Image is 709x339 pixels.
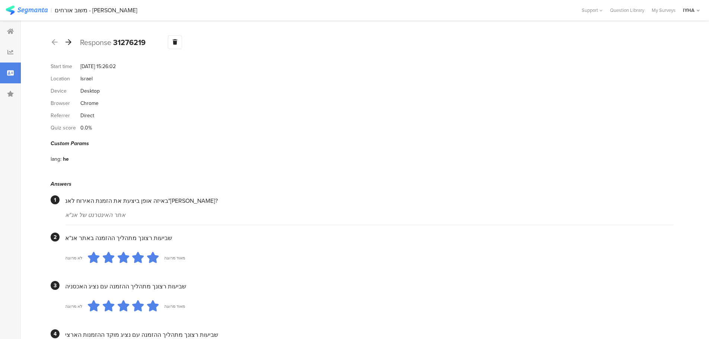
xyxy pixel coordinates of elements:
[606,7,648,14] a: Question Library
[65,196,674,205] div: באיזה אופן ביצעת את הזמנת האירוח לאנ"[PERSON_NAME]?
[80,87,100,95] div: Desktop
[51,281,60,290] div: 3
[6,6,48,15] img: segmanta logo
[63,155,69,163] div: he
[582,4,603,16] div: Support
[51,124,80,132] div: Quiz score
[164,255,185,261] div: מאוד מרוצה
[80,63,116,70] div: [DATE] 15:26:02
[113,37,146,48] b: 31276219
[65,234,674,242] div: שביעות רצונך מתהליך ההזמנה באתר אנ"א
[51,75,80,83] div: Location
[80,99,99,107] div: Chrome
[80,37,111,48] span: Response
[55,7,137,14] div: משוב אורחים - [PERSON_NAME]
[51,195,60,204] div: 1
[65,330,674,339] div: שביעות רצונך מתהליך ההזמנה עם נציג מוקד ההזמנות הארצי
[51,87,80,95] div: Device
[65,211,674,219] div: אתר האינטרנט של אנ"א
[65,282,674,291] div: שביעות רצונך מתהליך ההזמנה עם נציג האכסניה
[65,255,82,261] div: לא מרוצה
[80,124,92,132] div: 0.0%
[51,99,80,107] div: Browser
[648,7,679,14] a: My Surveys
[683,7,694,14] div: IYHA
[51,112,80,119] div: Referrer
[51,329,60,338] div: 4
[51,140,674,147] div: Custom Params
[51,155,63,163] div: lang:
[80,112,94,119] div: Direct
[164,303,185,309] div: מאוד מרוצה
[51,63,80,70] div: Start time
[65,303,82,309] div: לא מרוצה
[51,233,60,242] div: 2
[51,180,674,188] div: Answers
[51,6,52,15] div: |
[80,75,93,83] div: Israel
